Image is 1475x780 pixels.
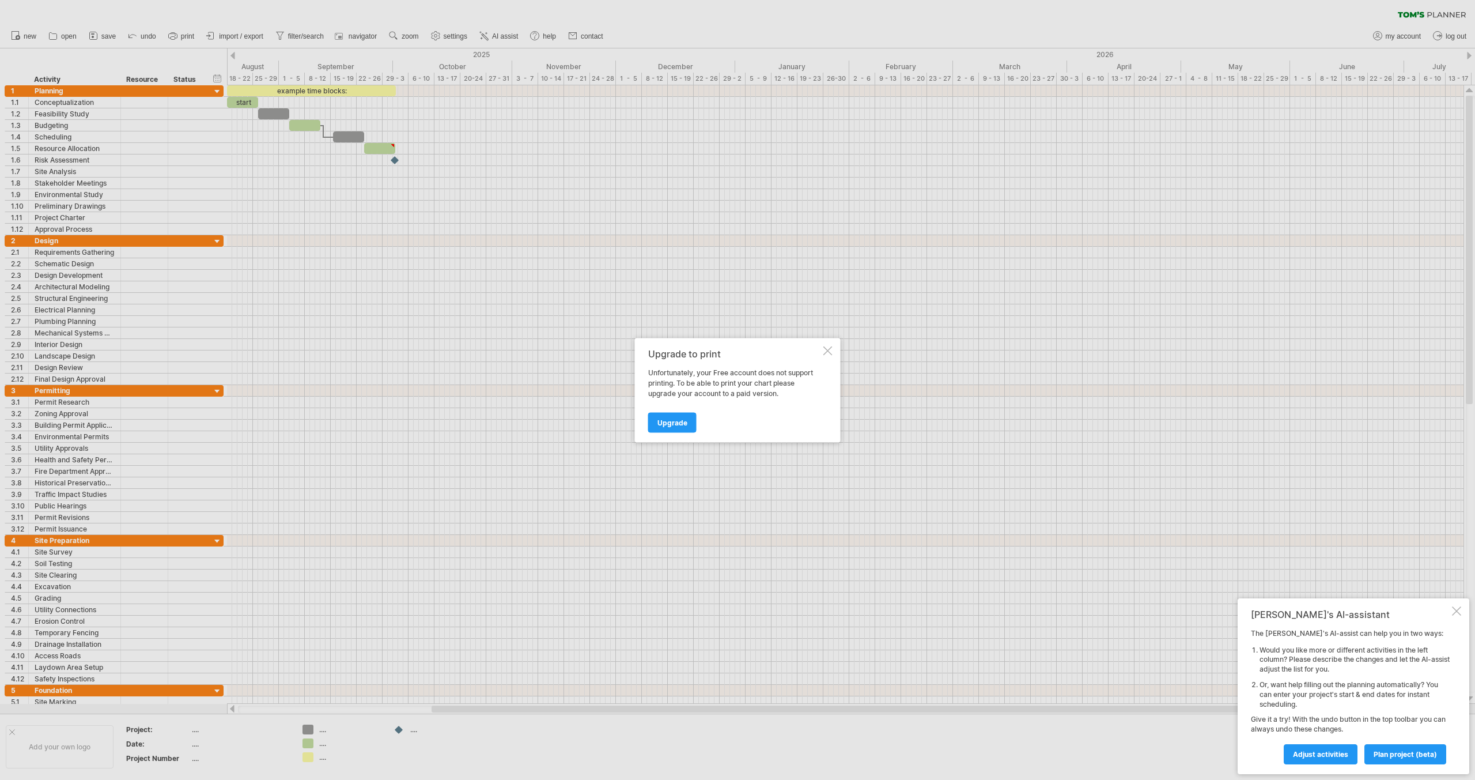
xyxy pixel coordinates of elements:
span: Upgrade [657,418,687,427]
li: Would you like more or different activities in the left column? Please describe the changes and l... [1260,646,1450,675]
a: Adjust activities [1284,744,1357,764]
div: Upgrade to print [648,348,821,359]
div: [PERSON_NAME]'s AI-assistant [1251,609,1450,620]
a: Upgrade [648,412,697,432]
li: Or, want help filling out the planning automatically? You can enter your project's start & end da... [1260,680,1450,709]
div: The [PERSON_NAME]'s AI-assist can help you in two ways: Give it a try! With the undo button in th... [1251,629,1450,764]
span: Adjust activities [1293,750,1348,759]
span: plan project (beta) [1374,750,1437,759]
a: plan project (beta) [1364,744,1446,764]
div: Unfortunately, your Free account does not support printing. To be able to print your chart please... [648,367,821,398]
